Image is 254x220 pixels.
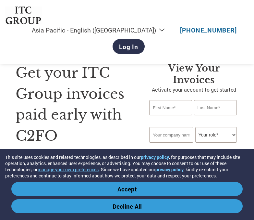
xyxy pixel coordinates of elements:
[194,116,237,124] div: Invalid last name or last name is too long
[141,154,169,160] a: privacy policy
[149,143,236,148] div: Invalid company name or company name is too long
[155,166,184,173] a: privacy policy
[149,100,192,115] input: First Name*
[16,62,130,146] h1: Get your ITC Group invoices paid early with C2FO
[180,26,237,34] a: [PHONE_NUMBER]
[149,86,238,94] p: Activate your account to get started
[149,116,192,124] div: Invalid first name or first name is too long
[195,127,237,143] select: Title/Role
[5,154,249,179] div: This site uses cookies and related technologies, as described in our , for purposes that may incl...
[113,39,145,54] a: Log In
[11,199,243,213] button: Decline All
[149,127,193,143] input: Your company name*
[11,182,243,196] button: Accept
[38,166,99,173] button: manage your own preferences
[149,62,238,86] h3: View your invoices
[194,100,237,115] input: Last Name*
[5,6,42,24] img: ITC Group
